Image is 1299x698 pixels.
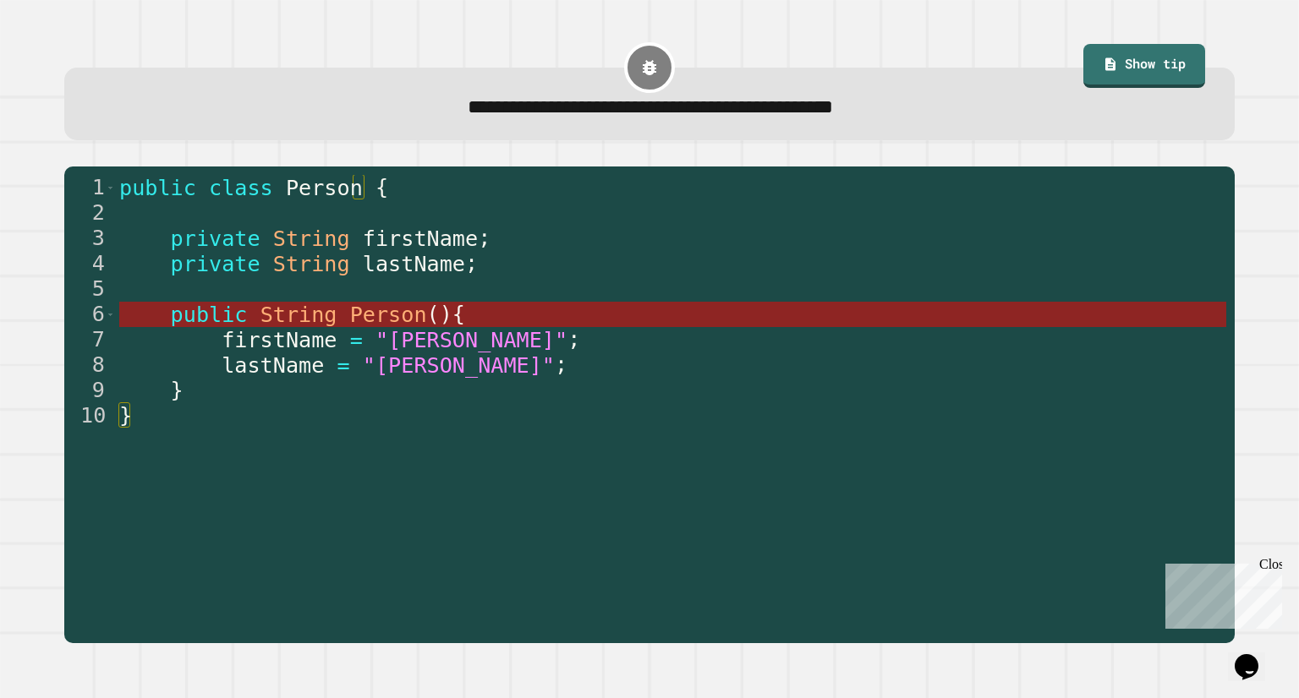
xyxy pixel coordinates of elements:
div: 8 [64,352,116,378]
span: class [209,176,273,200]
span: Person [286,176,363,200]
iframe: chat widget [1228,630,1282,681]
div: 10 [64,403,116,428]
span: lastName [363,252,465,276]
div: 4 [64,251,116,276]
div: 5 [64,276,116,302]
span: = [337,353,350,378]
span: Person [350,303,427,327]
span: firstName [363,226,478,251]
div: 1 [64,175,116,200]
a: Show tip [1083,44,1205,88]
span: String [273,226,350,251]
span: Toggle code folding, rows 1 through 10 [106,175,115,200]
span: Toggle code folding, rows 6 through 9 [106,302,115,327]
span: String [273,252,350,276]
div: 9 [64,378,116,403]
span: String [260,303,337,327]
span: lastName [222,353,324,378]
span: firstName [222,328,337,352]
span: = [350,328,363,352]
div: 7 [64,327,116,352]
span: "[PERSON_NAME]" [375,328,567,352]
div: Chat with us now!Close [7,7,117,107]
span: "[PERSON_NAME]" [363,353,555,378]
div: 6 [64,302,116,327]
span: public [171,303,248,327]
div: 2 [64,200,116,226]
span: private [171,252,260,276]
div: 3 [64,226,116,251]
span: public [119,176,196,200]
span: private [171,226,260,251]
iframe: chat widget [1159,557,1282,629]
